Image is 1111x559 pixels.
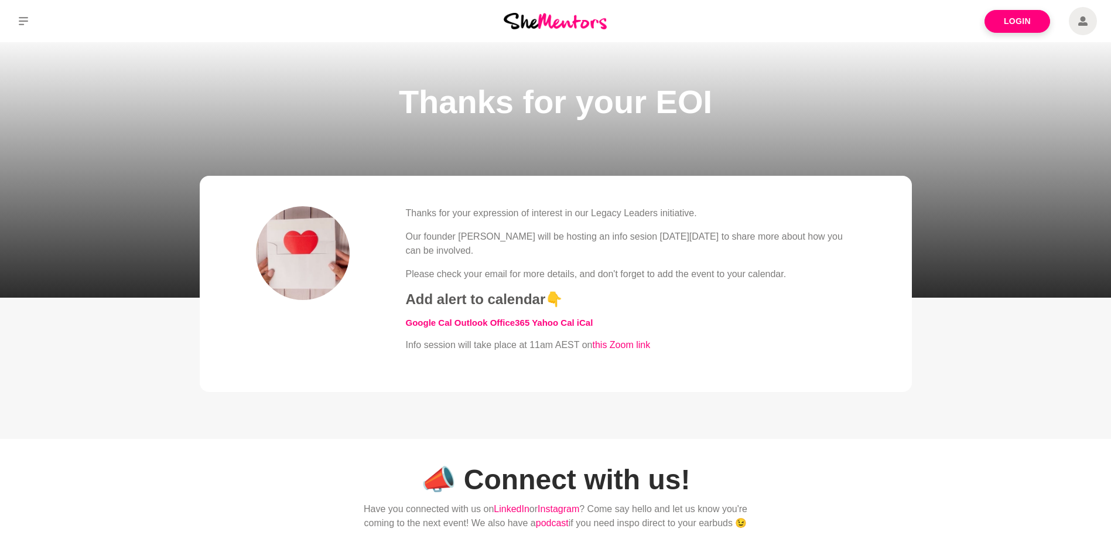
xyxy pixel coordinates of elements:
p: Info session will take place at 11am AEST on [406,338,856,352]
a: Outlook [454,318,488,328]
p: Have you connected with us on or ? Come say hello and let us know you're coming to the next event... [350,502,762,530]
a: Login [984,10,1050,33]
h1: Thanks for your EOI [14,80,1097,124]
a: Google Cal [406,318,452,328]
h5: ​ [406,318,856,329]
p: Our founder [PERSON_NAME] will be hosting an info sesion [DATE][DATE] to share more about how you... [406,230,856,258]
a: Office365 [490,318,530,328]
a: podcast [536,518,569,528]
a: iCal [577,318,593,328]
p: Thanks for your expression of interest in our Legacy Leaders initiative. [406,206,856,220]
a: Yahoo Cal [532,318,575,328]
a: LinkedIn [494,504,529,514]
h4: Add alert to calendar👇 [406,291,856,308]
p: Please check your email for more details, and don't forget to add the event to your calendar. [406,267,856,281]
h1: 📣 Connect with us! [350,462,762,497]
a: Instagram [538,504,579,514]
a: this Zoom link [593,340,651,350]
img: She Mentors Logo [504,13,607,29]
